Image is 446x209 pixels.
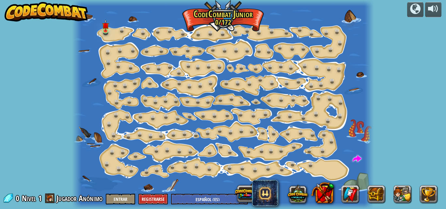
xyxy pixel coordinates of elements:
button: Registrarse [138,194,168,204]
img: CodeCombat - Learn how to code by playing a game [5,2,88,22]
button: Entrar [106,194,135,204]
span: 0 [16,193,21,203]
img: level-banner-unstarted.png [102,20,109,31]
span: 1 [38,193,42,203]
span: Jugador Anónimo [56,193,103,203]
button: Ajustar volúmen [425,2,441,17]
button: Campañas [407,2,423,17]
span: Nivel [22,193,36,204]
